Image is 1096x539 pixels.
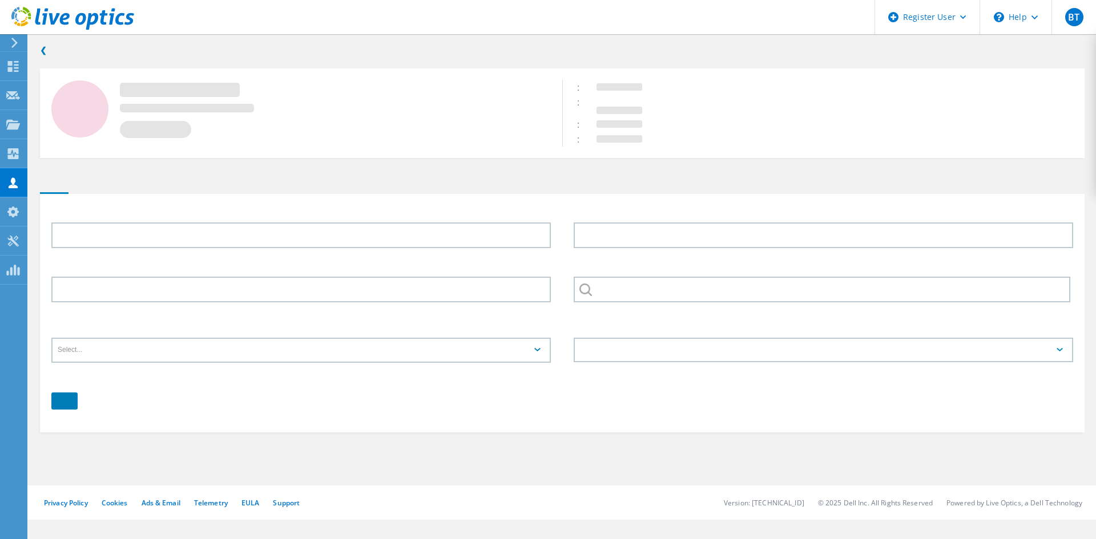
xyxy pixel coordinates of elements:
span: : [577,81,591,94]
li: Powered by Live Optics, a Dell Technology [946,498,1082,508]
a: Back to search [40,43,47,57]
a: Telemetry [194,498,228,508]
a: Cookies [102,498,128,508]
span: : [577,133,591,145]
span: : [577,96,591,108]
a: Live Optics Dashboard [11,24,134,32]
li: © 2025 Dell Inc. All Rights Reserved [818,498,933,508]
a: Ads & Email [142,498,180,508]
a: Support [273,498,300,508]
a: EULA [241,498,259,508]
li: Version: [TECHNICAL_ID] [724,498,804,508]
span: : [577,118,591,131]
span: BT [1068,13,1079,22]
svg: \n [994,12,1004,22]
a: Privacy Policy [44,498,88,508]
